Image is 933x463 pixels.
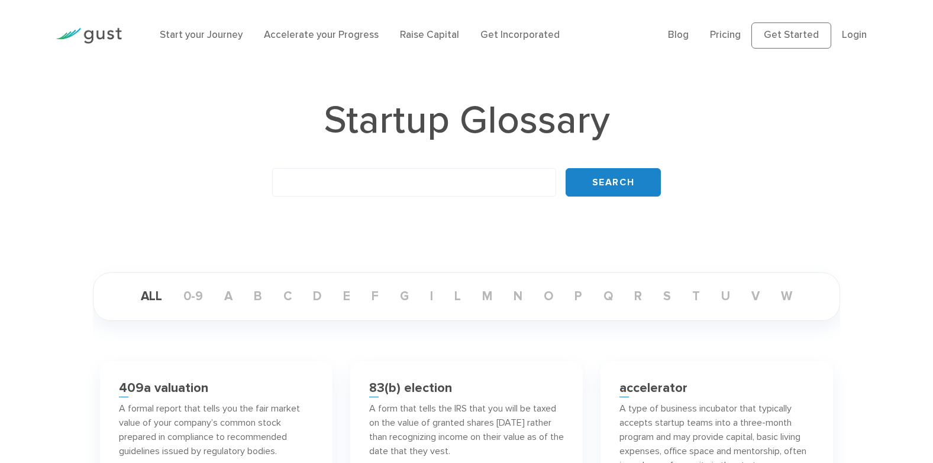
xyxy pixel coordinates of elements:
h1: Startup Glossary [93,101,840,140]
a: Raise Capital [400,29,459,41]
a: s [654,289,680,304]
input: Search [566,168,661,197]
h3: 409a valuation [119,380,208,396]
a: 0-9 [174,289,212,304]
a: i [421,289,443,304]
a: b [244,289,272,304]
a: Pricing [710,29,741,41]
a: u [712,289,740,304]
a: v [742,289,769,304]
h3: accelerator [619,380,687,396]
a: Get Started [751,22,831,49]
a: r [625,289,651,304]
a: a [215,289,242,304]
a: c [274,289,301,304]
a: e [334,289,360,304]
h3: 83(b) election [369,380,452,396]
a: Get Incorporated [480,29,560,41]
img: Gust Logo [56,28,122,44]
p: A formal report that tells you the fair market value of your company’s common stock prepared in c... [119,401,314,458]
a: g [390,289,418,304]
a: Start your Journey [160,29,243,41]
a: d [304,289,331,304]
a: t [683,289,709,304]
a: p [565,289,592,304]
a: w [771,289,802,304]
a: q [594,289,622,304]
a: ALL [131,289,172,304]
a: o [534,289,563,304]
a: Blog [668,29,689,41]
a: m [473,289,502,304]
a: n [504,289,532,304]
a: Login [842,29,867,41]
p: A form that tells the IRS that you will be taxed on the value of granted shares [DATE] rather tha... [369,401,564,458]
a: l [445,289,470,304]
a: f [362,289,388,304]
a: Accelerate your Progress [264,29,379,41]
